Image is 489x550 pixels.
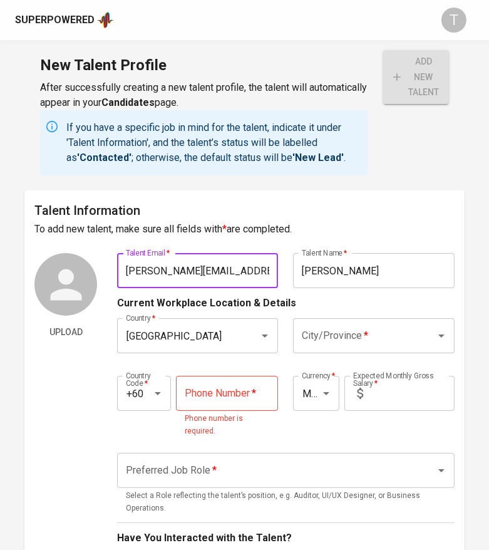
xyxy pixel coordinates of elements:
[292,152,344,163] b: 'New Lead'
[433,462,450,479] button: Open
[441,8,466,33] div: T
[433,327,450,345] button: Open
[117,296,296,311] p: Current Workplace Location & Details
[383,50,449,104] div: Almost there! Once you've completed all the fields marked with * under 'Talent Information', you'...
[66,120,363,165] p: If you have a specific job in mind for the talent, indicate it under 'Talent Information', and th...
[101,96,155,108] b: Candidates
[15,11,114,29] a: Superpoweredapp logo
[256,327,274,345] button: Open
[34,221,455,238] h6: To add new talent, make sure all fields with are completed.
[117,531,455,546] p: Have You Interacted with the Talent?
[15,13,95,28] div: Superpowered
[97,11,114,29] img: app logo
[126,490,446,515] p: Select a Role reflecting the talent’s position, e.g. Auditor, UI/UX Designer, or Business Operati...
[39,324,92,340] span: Upload
[40,80,368,110] p: After successfully creating a new talent profile, the talent will automatically appear in your page.
[77,152,131,163] b: 'Contacted'
[34,200,455,221] h6: Talent Information
[185,413,270,438] p: Phone number is required.
[317,385,335,402] button: Open
[149,385,167,402] button: Open
[34,321,97,344] button: Upload
[40,50,368,80] h1: New Talent Profile
[393,54,439,100] span: add new talent
[383,50,449,104] button: add new talent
